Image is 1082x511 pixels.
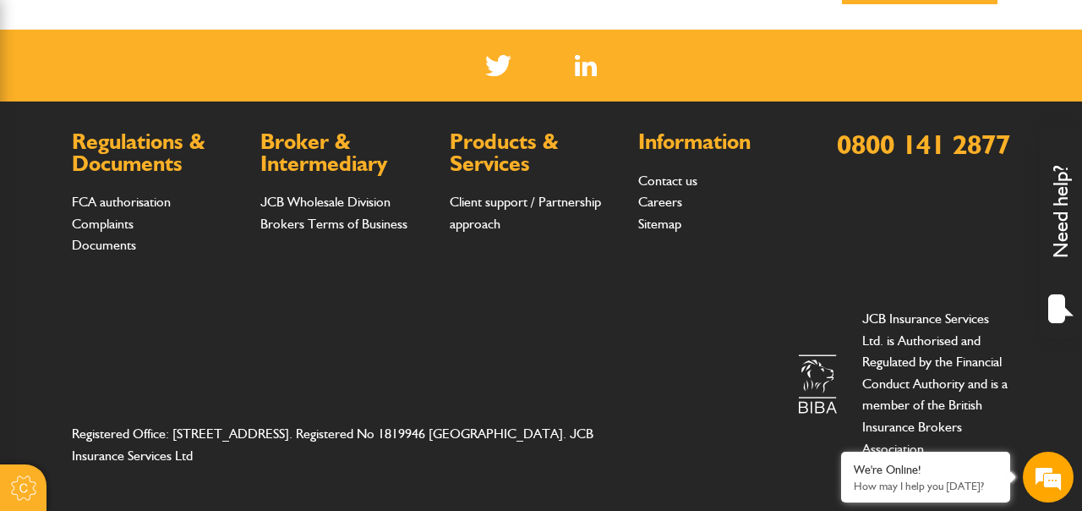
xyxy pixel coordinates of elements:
[230,394,307,417] em: Start Chat
[22,206,309,244] input: Enter your email address
[854,463,997,477] div: We're Online!
[854,480,997,492] p: How may I help you today?
[22,256,309,294] input: Enter your phone number
[29,94,71,118] img: d_20077148190_company_1631870298795_20077148190
[485,55,511,76] img: Twitter
[22,157,309,194] input: Enter your last name
[638,131,810,153] h2: Information
[1040,127,1082,338] div: Need help?
[638,173,697,189] a: Contact us
[260,131,432,174] h2: Broker & Intermediary
[88,95,284,117] div: Chat with us now
[260,194,391,210] a: JCB Wholesale Division
[450,131,621,174] h2: Products & Services
[638,194,682,210] a: Careers
[72,216,134,232] a: Complaints
[72,423,622,466] address: Registered Office: [STREET_ADDRESS]. Registered No 1819946 [GEOGRAPHIC_DATA]. JCB Insurance Servi...
[575,55,598,76] a: LinkedIn
[862,308,1010,459] p: JCB Insurance Services Ltd. is Authorised and Regulated by the Financial Conduct Authority and is...
[22,306,309,365] textarea: Type your message and hit 'Enter'
[72,194,171,210] a: FCA authorisation
[277,8,318,49] div: Minimize live chat window
[837,128,1010,161] a: 0800 141 2877
[72,237,136,253] a: Documents
[638,216,681,232] a: Sitemap
[72,131,243,174] h2: Regulations & Documents
[450,194,601,232] a: Client support / Partnership approach
[575,55,598,76] img: Linked In
[260,216,407,232] a: Brokers Terms of Business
